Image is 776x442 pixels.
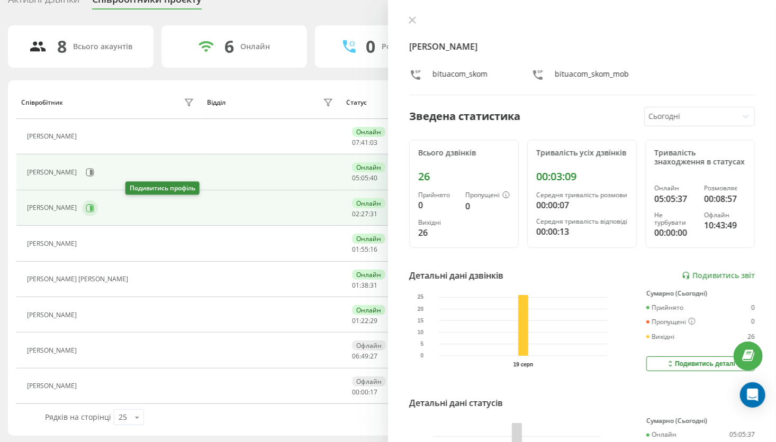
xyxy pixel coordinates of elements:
[513,362,533,367] text: 19 серп
[420,341,423,347] text: 5
[646,417,755,425] div: Сумарно (Сьогодні)
[536,199,628,211] div: 00:00:07
[352,316,359,325] span: 01
[654,226,696,239] div: 00:00:00
[27,347,79,354] div: [PERSON_NAME]
[352,389,377,396] div: : :
[352,127,385,137] div: Онлайн
[418,199,457,211] div: 0
[729,431,755,438] div: 05:05:37
[751,304,755,311] div: 0
[418,294,424,300] text: 25
[418,329,424,335] text: 10
[27,382,79,390] div: [PERSON_NAME]
[370,316,377,325] span: 29
[352,340,386,351] div: Офлайн
[361,209,368,218] span: 27
[119,412,127,422] div: 25
[654,185,696,192] div: Онлайн
[352,198,385,208] div: Онлайн
[418,149,510,158] div: Всього дзвінків
[409,108,520,124] div: Зведена статистика
[45,412,111,422] span: Рядків на сторінці
[536,218,628,225] div: Середня тривалість відповіді
[27,311,79,319] div: [PERSON_NAME]
[418,191,457,199] div: Прийнято
[418,219,457,226] div: Вихідні
[465,191,510,200] div: Пропущені
[705,219,746,232] div: 10:43:49
[370,388,377,397] span: 17
[409,40,755,53] h4: [PERSON_NAME]
[654,192,696,205] div: 05:05:37
[352,245,359,254] span: 01
[352,352,359,361] span: 06
[352,305,385,315] div: Онлайн
[370,245,377,254] span: 16
[409,397,503,409] div: Детальні дані статусів
[27,204,79,211] div: [PERSON_NAME]
[352,246,377,253] div: : :
[352,281,359,290] span: 01
[666,360,735,368] div: Подивитись деталі
[747,333,755,340] div: 26
[646,318,696,326] div: Пропущені
[370,173,377,182] span: 40
[409,269,503,282] div: Детальні дані дзвінків
[382,42,434,51] div: Розмовляють
[361,281,368,290] span: 38
[536,149,628,158] div: Тривалість усіх дзвінків
[705,185,746,192] div: Розмовляє
[352,138,359,147] span: 07
[352,139,377,146] div: : :
[654,211,696,227] div: Не турбувати
[27,133,79,140] div: [PERSON_NAME]
[21,99,63,106] div: Співробітник
[555,69,629,84] div: bituacom_skom_mob
[418,226,457,239] div: 26
[27,275,131,283] div: [PERSON_NAME] [PERSON_NAME]
[352,317,377,325] div: : :
[352,173,359,182] span: 05
[361,173,368,182] span: 05
[432,69,488,84] div: bituacom_skom
[420,353,423,359] text: 0
[418,170,510,183] div: 26
[352,270,385,280] div: Онлайн
[352,353,377,360] div: : :
[536,191,628,199] div: Середня тривалість розмови
[740,382,765,408] div: Open Intercom Messenger
[646,304,683,311] div: Прийнято
[347,99,367,106] div: Статус
[370,281,377,290] span: 31
[654,149,746,167] div: Тривалість знаходження в статусах
[370,352,377,361] span: 27
[27,240,79,247] div: [PERSON_NAME]
[751,318,755,326] div: 0
[536,225,628,238] div: 00:00:13
[682,271,755,280] a: Подивитись звіт
[465,200,510,213] div: 0
[361,388,368,397] span: 00
[370,209,377,218] span: 31
[361,316,368,325] span: 22
[352,376,386,386] div: Офлайн
[27,169,79,176] div: [PERSON_NAME]
[352,282,377,289] div: : :
[73,42,132,51] div: Всього акаунтів
[125,182,200,195] div: Подивитись профіль
[370,138,377,147] span: 03
[646,333,674,340] div: Вихідні
[207,99,225,106] div: Відділ
[240,42,270,51] div: Онлайн
[57,36,67,57] div: 8
[646,431,676,438] div: Онлайн
[536,170,628,183] div: 00:03:09
[352,209,359,218] span: 02
[352,234,385,244] div: Онлайн
[352,210,377,218] div: : :
[361,245,368,254] span: 55
[646,290,755,297] div: Сумарно (Сьогодні)
[352,162,385,172] div: Онлайн
[366,36,376,57] div: 0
